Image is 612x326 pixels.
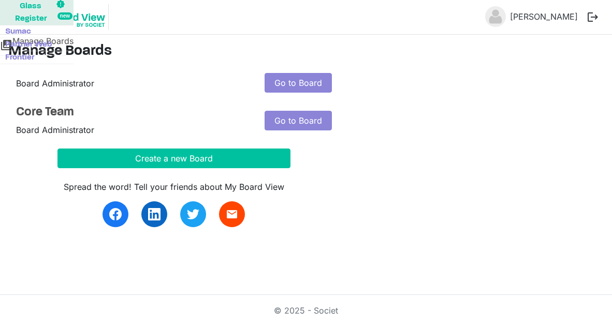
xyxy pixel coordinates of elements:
[506,6,582,27] a: [PERSON_NAME]
[16,105,249,120] a: Core Team
[582,6,604,28] button: logout
[485,6,506,27] img: no-profile-picture.svg
[8,43,604,61] h3: Manage Boards
[226,208,238,220] span: email
[265,73,332,93] a: Go to Board
[57,149,290,168] button: Create a new Board
[265,111,332,130] a: Go to Board
[57,12,72,20] div: new
[57,181,290,193] div: Spread the word! Tell your friends about My Board View
[148,208,161,220] img: linkedin.svg
[274,305,338,316] a: © 2025 - Societ
[109,208,122,220] img: facebook.svg
[187,208,199,220] img: twitter.svg
[219,201,245,227] a: email
[16,78,94,88] span: Board Administrator
[16,125,94,135] span: Board Administrator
